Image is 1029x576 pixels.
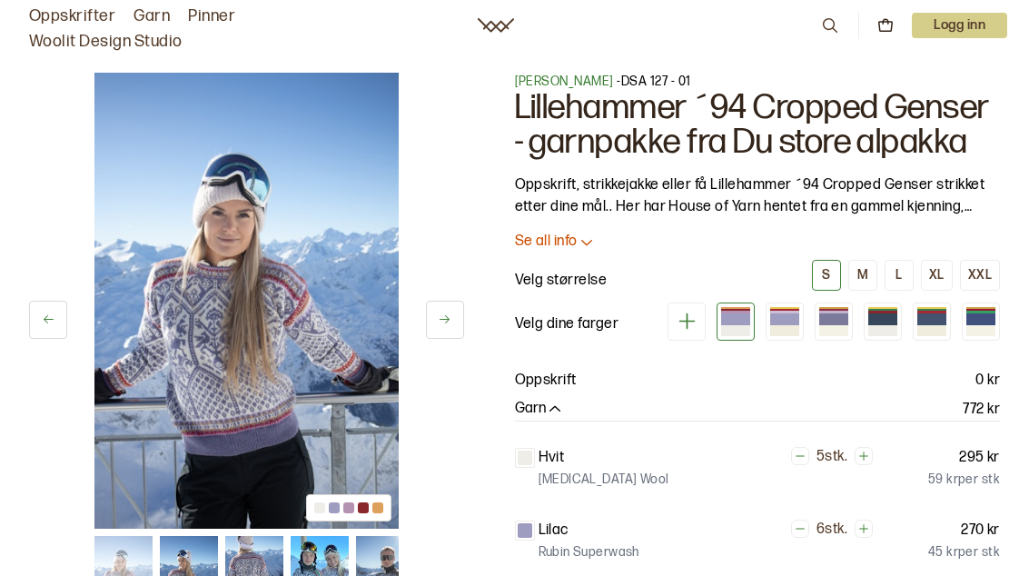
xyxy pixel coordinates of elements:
[515,270,608,292] p: Velg størrelse
[188,4,235,29] a: Pinner
[515,174,1001,218] p: Oppskrift, strikkejakke eller få Lillehammer ´94 Cropped Genser strikket etter dine mål.. Her har...
[29,29,183,55] a: Woolit Design Studio
[857,267,868,283] div: M
[959,447,1000,469] p: 295 kr
[515,74,614,89] a: [PERSON_NAME]
[134,4,170,29] a: Garn
[913,303,951,341] div: Blå i Merino 22
[975,370,1000,392] p: 0 kr
[912,13,1007,38] p: Logg inn
[539,520,569,541] p: Lilac
[848,260,877,291] button: M
[515,400,564,419] button: Garn
[515,91,1001,160] h1: Lillehammer ´94 Cropped Genser - garnpakke fra Du store alpakka
[717,303,755,341] div: lavendel i Lanolin wool
[539,471,669,489] p: [MEDICAL_DATA] Wool
[766,303,804,341] div: Lavendel i Merino 22
[816,448,847,467] p: 5 stk.
[816,521,847,540] p: 6 stk.
[962,303,1000,341] div: Blå i Sterk
[885,260,914,291] button: L
[864,303,902,341] div: Blå i Lanolin Wool
[812,260,841,291] button: S
[515,73,1001,91] p: - DSA 127 - 01
[968,267,992,283] div: XXL
[515,370,577,392] p: Oppskrift
[895,267,902,283] div: L
[960,260,1000,291] button: XXL
[539,543,639,561] p: Rubin Superwash
[515,313,619,335] p: Velg dine farger
[29,4,115,29] a: Oppskrifter
[929,267,945,283] div: XL
[815,303,853,341] div: Lavendel i Sterk
[963,399,1000,421] p: 772 kr
[478,18,514,33] a: Woolit
[928,543,1000,561] p: 45 kr per stk
[961,520,1000,541] p: 270 kr
[539,447,565,469] p: Hvit
[515,233,1001,252] button: Se all info
[515,233,578,252] p: Se all info
[94,73,399,529] img: Bilde av oppskrift
[822,267,830,283] div: S
[928,471,1000,489] p: 59 kr per stk
[921,260,953,291] button: XL
[912,13,1007,38] button: User dropdown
